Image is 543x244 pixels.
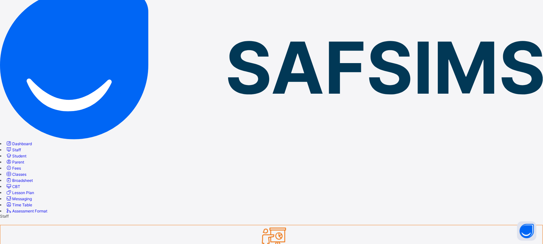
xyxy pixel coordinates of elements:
[5,160,24,164] a: Parent
[5,154,26,158] a: Student
[5,178,33,183] a: Broadsheet
[12,166,21,171] span: Fees
[12,154,26,158] span: Student
[12,178,33,183] span: Broadsheet
[5,172,26,177] a: Classes
[5,147,21,152] a: Staff
[517,221,537,241] button: Open asap
[12,196,32,201] span: Messaging
[5,184,20,189] a: CBT
[5,141,32,146] a: Dashboard
[12,202,32,207] span: Time Table
[5,196,32,201] a: Messaging
[5,190,34,195] a: Lesson Plan
[12,141,32,146] span: Dashboard
[12,184,20,189] span: CBT
[12,209,47,213] span: Assessment Format
[12,172,26,177] span: Classes
[5,202,32,207] a: Time Table
[12,160,24,164] span: Parent
[5,166,21,171] a: Fees
[12,147,21,152] span: Staff
[12,190,34,195] span: Lesson Plan
[5,209,47,213] a: Assessment Format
